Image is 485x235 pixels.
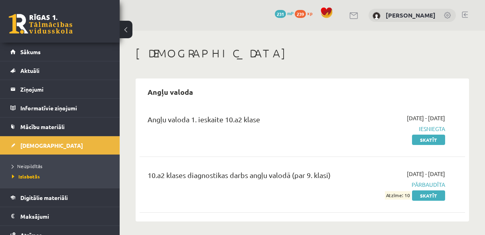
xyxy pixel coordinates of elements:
span: [DATE] - [DATE] [407,170,445,178]
a: Skatīt [412,190,445,201]
img: Anastasija Smirnova [373,12,381,20]
span: mP [287,10,294,16]
span: Neizpildītās [12,163,42,169]
a: [DEMOGRAPHIC_DATA] [10,136,110,155]
h1: [DEMOGRAPHIC_DATA] [136,47,469,60]
h2: Angļu valoda [140,82,201,101]
a: [PERSON_NAME] [386,11,436,19]
a: Neizpildītās [12,163,112,170]
legend: Informatīvie ziņojumi [20,99,110,117]
div: 10.a2 klases diagnostikas darbs angļu valodā (par 9. klasi) [148,170,342,184]
span: Izlabotās [12,173,40,180]
a: Izlabotās [12,173,112,180]
span: xp [307,10,312,16]
a: Maksājumi [10,207,110,225]
a: 231 mP [275,10,294,16]
a: 239 xp [295,10,316,16]
legend: Maksājumi [20,207,110,225]
a: Ziņojumi [10,80,110,98]
legend: Ziņojumi [20,80,110,98]
span: Mācību materiāli [20,123,65,130]
a: Mācību materiāli [10,117,110,136]
a: Informatīvie ziņojumi [10,99,110,117]
span: [DATE] - [DATE] [407,114,445,122]
a: Digitālie materiāli [10,188,110,207]
span: 231 [275,10,286,18]
span: 239 [295,10,306,18]
a: Rīgas 1. Tālmācības vidusskola [9,14,73,34]
span: Aktuāli [20,67,39,74]
div: Angļu valoda 1. ieskaite 10.a2 klase [148,114,342,129]
a: Sākums [10,43,110,61]
a: Skatīt [412,135,445,145]
a: Aktuāli [10,61,110,80]
span: Atzīme: 10 [385,191,411,200]
span: Pārbaudīta [354,180,445,189]
span: Digitālie materiāli [20,194,68,201]
span: [DEMOGRAPHIC_DATA] [20,142,83,149]
span: Iesniegta [354,125,445,133]
span: Sākums [20,48,41,55]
